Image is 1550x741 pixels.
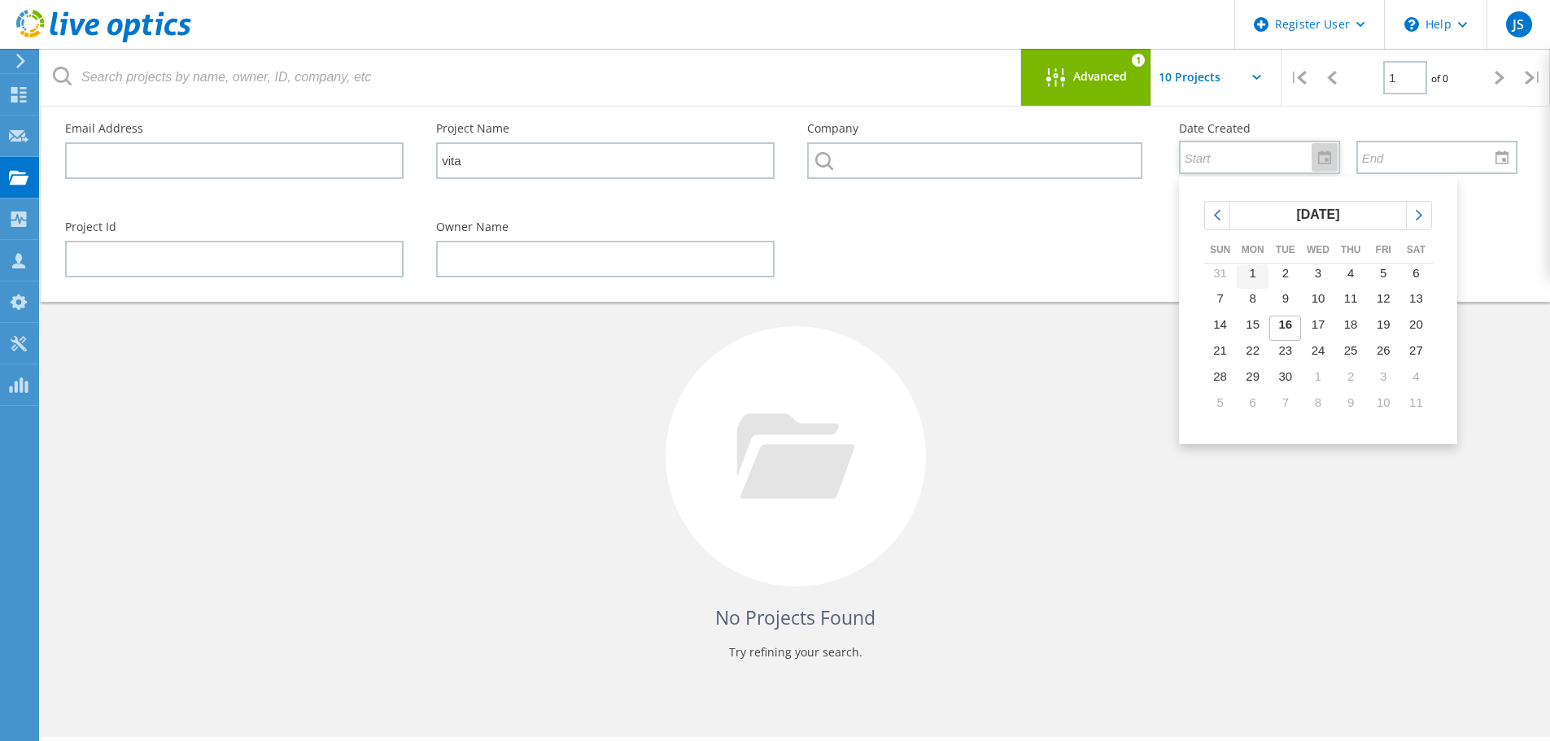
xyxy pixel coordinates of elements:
span: 20 [1409,317,1423,331]
span: 8 [1315,395,1321,409]
label: Email Address [65,123,404,134]
span: 10 [1377,395,1391,409]
td: Wednesday, September 3, 2025 [1302,264,1334,290]
span: 3 [1380,369,1386,383]
span: 18 [1344,317,1358,331]
td: Tuesday, September 9, 2025 [1269,290,1302,316]
td: Wednesday, October 8, 2025 [1302,393,1334,419]
span: 4 [1412,369,1419,383]
a: Live Optics Dashboard [16,34,191,46]
span: 6 [1412,266,1419,280]
div: | [1281,49,1315,107]
label: Owner Name [436,221,775,233]
td: Thursday, October 9, 2025 [1334,393,1367,419]
td: Tuesday, September 30, 2025 [1269,367,1302,393]
span: 11 [1344,291,1358,305]
span: 30 [1279,369,1293,383]
td: Friday, September 12, 2025 [1367,290,1399,316]
span: 9 [1347,395,1354,409]
span: 1 [1315,369,1321,383]
td: Thursday, October 2, 2025 [1334,367,1367,393]
td: Monday, September 1, 2025 [1237,264,1269,290]
a: chevronleft [1204,201,1230,230]
span: 11 [1409,395,1423,409]
span: 27 [1409,343,1423,357]
td: Friday, September 19, 2025 [1367,316,1399,342]
div: Calendar [1203,201,1433,420]
input: Start [1181,142,1327,172]
input: End [1358,142,1504,172]
td: Sunday, August 31, 2025 [1204,264,1237,290]
span: 17 [1312,317,1325,331]
td: Monday, September 8, 2025 [1237,290,1269,316]
td: Wednesday, September 10, 2025 [1302,290,1334,316]
span: 3 [1315,266,1321,280]
span: 10 [1312,291,1325,305]
div: | [1517,49,1550,107]
a: September 2025 [1229,201,1407,230]
td: Sunday, September 28, 2025 [1204,367,1237,393]
span: 9 [1282,291,1289,305]
th: Wed [1302,243,1334,264]
span: 7 [1282,395,1289,409]
span: 16 [1279,317,1293,331]
td: Thursday, September 25, 2025 [1334,342,1367,368]
td: Monday, October 6, 2025 [1237,393,1269,419]
a: chevronright [1406,201,1432,230]
td: Wednesday, September 24, 2025 [1302,342,1334,368]
td: Monday, September 15, 2025 [1237,316,1269,342]
span: 5 [1216,395,1223,409]
span: 8 [1250,291,1256,305]
th: Sat [1399,243,1432,264]
td: Sunday, September 7, 2025 [1204,290,1237,316]
svg: \n [1404,17,1419,32]
span: 26 [1377,343,1391,357]
td: Friday, September 5, 2025 [1367,264,1399,290]
span: 12 [1377,291,1391,305]
span: 6 [1250,395,1256,409]
span: 31 [1213,266,1227,280]
label: Project Name [436,123,775,134]
td: Friday, October 10, 2025 [1367,393,1399,419]
input: Search projects by name, owner, ID, company, etc [41,49,1022,106]
th: Mon [1237,243,1269,264]
span: 22 [1246,343,1260,357]
span: of 0 [1431,72,1448,85]
td: Saturday, September 6, 2025 [1399,264,1432,290]
span: 29 [1246,369,1260,383]
td: Sunday, September 21, 2025 [1204,342,1237,368]
th: Sun [1204,243,1237,264]
td: Wednesday, September 17, 2025 [1302,316,1334,342]
td: Friday, October 3, 2025 [1367,367,1399,393]
label: Company [807,123,1146,134]
span: 19 [1377,317,1391,331]
td: Sunday, September 14, 2025 [1204,316,1237,342]
td: Monday, September 29, 2025 [1237,367,1269,393]
span: 14 [1213,317,1227,331]
td: Monday, September 22, 2025 [1237,342,1269,368]
span: JS [1513,18,1524,31]
label: Date Created [1179,123,1517,134]
span: 13 [1409,291,1423,305]
p: Try refining your search. [73,639,1517,665]
span: 2 [1347,369,1354,383]
td: Saturday, September 13, 2025 [1399,290,1432,316]
td: Friday, September 26, 2025 [1367,342,1399,368]
td: Thursday, September 18, 2025 [1334,316,1367,342]
td: Tuesday, October 7, 2025 [1269,393,1302,419]
span: 25 [1344,343,1358,357]
span: 23 [1279,343,1293,357]
span: 1 [1250,266,1256,280]
th: Fri [1367,243,1399,264]
td: Saturday, October 11, 2025 [1399,393,1432,419]
td: Thursday, September 4, 2025 [1334,264,1367,290]
td: Saturday, September 27, 2025 [1399,342,1432,368]
td: Sunday, October 5, 2025 [1204,393,1237,419]
span: 21 [1213,343,1227,357]
span: 24 [1312,343,1325,357]
td: Wednesday, October 1, 2025 [1302,367,1334,393]
td: Tuesday, September 23, 2025 [1269,342,1302,368]
td: Tuesday, September 16, 2025 [1269,316,1302,342]
h4: No Projects Found [73,604,1517,631]
span: 4 [1347,266,1354,280]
